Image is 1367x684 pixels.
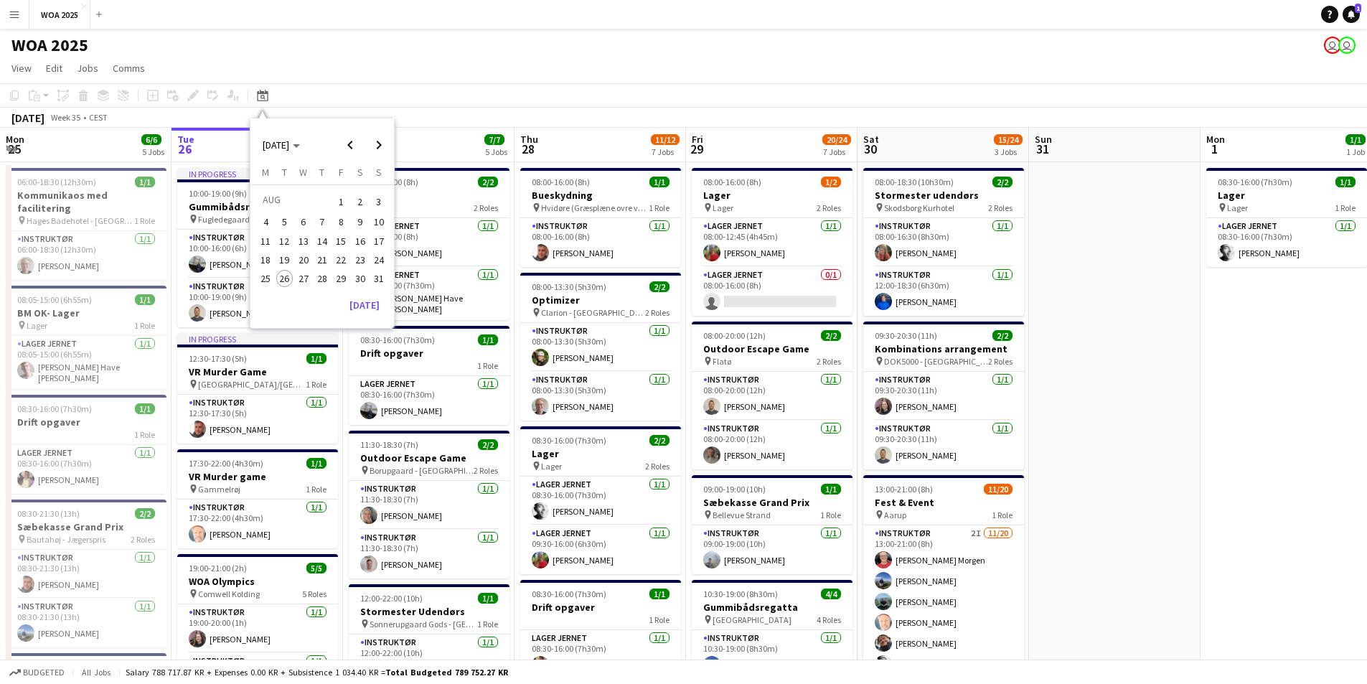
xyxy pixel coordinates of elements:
app-card-role: Instruktør1/108:00-16:30 (8h30m)[PERSON_NAME] [863,218,1024,267]
span: Tue [177,133,194,146]
app-card-role: Lager Jernet1/108:30-16:00 (7h30m)[PERSON_NAME] [520,630,681,679]
app-card-role: Instruktør1/108:30-21:30 (13h)[PERSON_NAME] [6,599,166,647]
span: 25 [257,270,274,287]
span: 08:00-20:00 (12h) [703,330,766,341]
span: 2 Roles [817,356,841,367]
button: 09-08-2025 [350,212,369,231]
app-card-role: Instruktør1/108:30-21:30 (13h)[PERSON_NAME] [6,550,166,599]
span: Lager [541,461,562,472]
span: 08:00-18:30 (10h30m) [875,177,954,187]
span: 1 Role [820,510,841,520]
app-job-card: 12:00-22:00 (10h)1/1Stormester Udendørs Sonnerupgaard Gods - [GEOGRAPHIC_DATA]1 RoleInstruktør1/1... [349,584,509,683]
button: 19-08-2025 [275,250,293,269]
span: 15 [332,233,349,250]
app-job-card: 08:30-16:00 (7h30m)2/2Lager Lager2 RolesLager Jernet1/108:30-16:00 (7h30m)[PERSON_NAME]Lager Jern... [520,426,681,574]
span: Lager [27,320,47,331]
button: WOA 2025 [29,1,90,29]
span: 6/6 [141,134,161,145]
app-job-card: 08:30-16:00 (7h30m)1/1Lager Lager1 RoleLager Jernet1/108:30-16:00 (7h30m)[PERSON_NAME] [1206,168,1367,267]
button: 28-08-2025 [313,269,332,288]
span: 1 Role [649,614,670,625]
app-card-role: Instruktør1/109:30-20:30 (11h)[PERSON_NAME] [863,372,1024,421]
div: 17:30-22:00 (4h30m)1/1VR Murder game Gammelrøj1 RoleInstruktør1/117:30-22:00 (4h30m)[PERSON_NAME] [177,449,338,548]
div: 08:30-16:00 (7h30m)1/1Drift opgaver1 RoleLager Jernet1/108:30-16:00 (7h30m)[PERSON_NAME] [6,395,166,494]
span: 10:30-19:00 (8h30m) [703,589,778,599]
td: AUG [256,190,332,212]
app-card-role: Instruktør1/108:00-16:00 (8h)[PERSON_NAME] [520,218,681,267]
div: 08:00-13:30 (5h30m)2/2Optimizer Clarion - [GEOGRAPHIC_DATA]2 RolesInstruktør1/108:00-13:30 (5h30m... [520,273,681,421]
button: 25-08-2025 [256,269,275,288]
span: 17 [370,233,387,250]
app-card-role: Instruktør1/108:00-20:00 (12h)[PERSON_NAME] [692,372,852,421]
h3: VR Murder Game [177,365,338,378]
app-job-card: 08:05-15:00 (6h55m)1/1BM OK- Lager Lager1 RoleLager Jernet1/108:05-15:00 (6h55m)[PERSON_NAME] Hav... [6,286,166,389]
h3: Drift opgaver [349,347,509,360]
span: 2/2 [478,439,498,450]
span: Comwell Kolding [198,589,260,599]
span: 08:00-13:30 (5h30m) [532,281,606,292]
div: In progress [177,168,338,179]
app-job-card: 09:30-20:30 (11h)2/2Kombinations arrangement DOK5000 - [GEOGRAPHIC_DATA]2 RolesInstruktør1/109:30... [863,322,1024,469]
button: 21-08-2025 [313,250,332,269]
app-job-card: 08:30-16:00 (7h30m)1/1Drift opgaver1 RoleLager Jernet1/108:30-16:00 (7h30m)[PERSON_NAME] [520,580,681,679]
span: 4/4 [821,589,841,599]
span: 2 Roles [645,307,670,318]
h1: WOA 2025 [11,34,88,56]
button: Budgeted [7,665,67,680]
span: 21 [314,251,331,268]
div: 06:00-18:30 (12h30m)1/1Kommunikaos med facilitering Hages Badehotel - [GEOGRAPHIC_DATA]1 RoleInst... [6,168,166,280]
button: 13-08-2025 [294,232,313,250]
span: 08:30-16:00 (7h30m) [532,435,606,446]
span: Lager [713,202,733,213]
span: 08:00-16:00 (8h) [532,177,590,187]
span: 23 [352,251,369,268]
span: 13:00-21:00 (8h) [875,484,933,495]
app-card-role: Instruktør1/110:00-16:00 (6h)[PERSON_NAME] [177,230,338,278]
div: 08:30-21:30 (13h)2/2Sæbekasse Grand Prix Bautahøj - Jægerspris2 RolesInstruktør1/108:30-21:30 (13... [6,500,166,647]
app-user-avatar: Bettina Madsen [1338,37,1356,54]
app-card-role: Instruktør1/117:30-22:00 (4h30m)[PERSON_NAME] [177,500,338,548]
button: [DATE] [344,294,385,317]
app-job-card: 09:00-19:00 (10h)1/1Sæbekasse Grand Prix Bellevue Strand1 RoleInstruktør1/109:00-19:00 (10h)[PERS... [692,475,852,574]
span: 2 Roles [988,356,1013,367]
h3: Outdoor Escape Game [349,451,509,464]
button: 15-08-2025 [332,232,350,250]
h3: Gummibådsregatta [692,601,852,614]
app-job-card: 08:30-16:00 (7h30m)1/1Drift opgaver1 RoleLager Jernet1/108:30-16:00 (7h30m)[PERSON_NAME] [349,326,509,425]
app-card-role: Instruktør1/112:30-17:30 (5h)[PERSON_NAME] [177,395,338,444]
span: 09:00-19:00 (10h) [703,484,766,495]
span: 20 [295,251,312,268]
button: 14-08-2025 [313,232,332,250]
span: View [11,62,32,75]
span: Gammelrøj [198,484,240,495]
span: 30 [352,270,369,287]
span: 2 Roles [474,202,498,213]
span: 1 Role [134,429,155,440]
span: 06:00-18:30 (12h30m) [17,177,96,187]
h3: Stormester udendørs [863,189,1024,202]
div: In progress12:30-17:30 (5h)1/1VR Murder Game [GEOGRAPHIC_DATA]/[GEOGRAPHIC_DATA]1 RoleInstruktør1... [177,333,338,444]
span: Mon [1206,133,1225,146]
span: 08:30-16:00 (7h30m) [532,589,606,599]
app-job-card: 08:00-16:00 (8h)2/2Lager Lager2 RolesLager Jernet1/108:00-16:00 (8h)[PERSON_NAME]Lager Jernet1/10... [349,168,509,320]
span: 1 [332,192,349,212]
span: 12:30-17:30 (5h) [189,353,247,364]
h3: Sæbekasse Grand Prix [692,496,852,509]
span: 1/1 [1335,177,1356,187]
span: 11/20 [984,484,1013,495]
span: 22 [332,251,349,268]
span: Mon [6,133,24,146]
span: Bautahøj - Jægerspris [27,534,105,545]
span: 2/2 [992,177,1013,187]
h3: Optimizer [520,294,681,306]
app-job-card: 08:00-20:00 (12h)2/2Outdoor Escape Game Flatø2 RolesInstruktør1/108:00-20:00 (12h)[PERSON_NAME]In... [692,322,852,469]
span: [GEOGRAPHIC_DATA] [713,614,791,625]
app-card-role: Lager Jernet1/108:30-16:00 (7h30m)[PERSON_NAME] [349,376,509,425]
span: Aarup [884,510,906,520]
button: 03-08-2025 [370,190,388,212]
span: 7/7 [484,134,504,145]
span: Comms [113,62,145,75]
